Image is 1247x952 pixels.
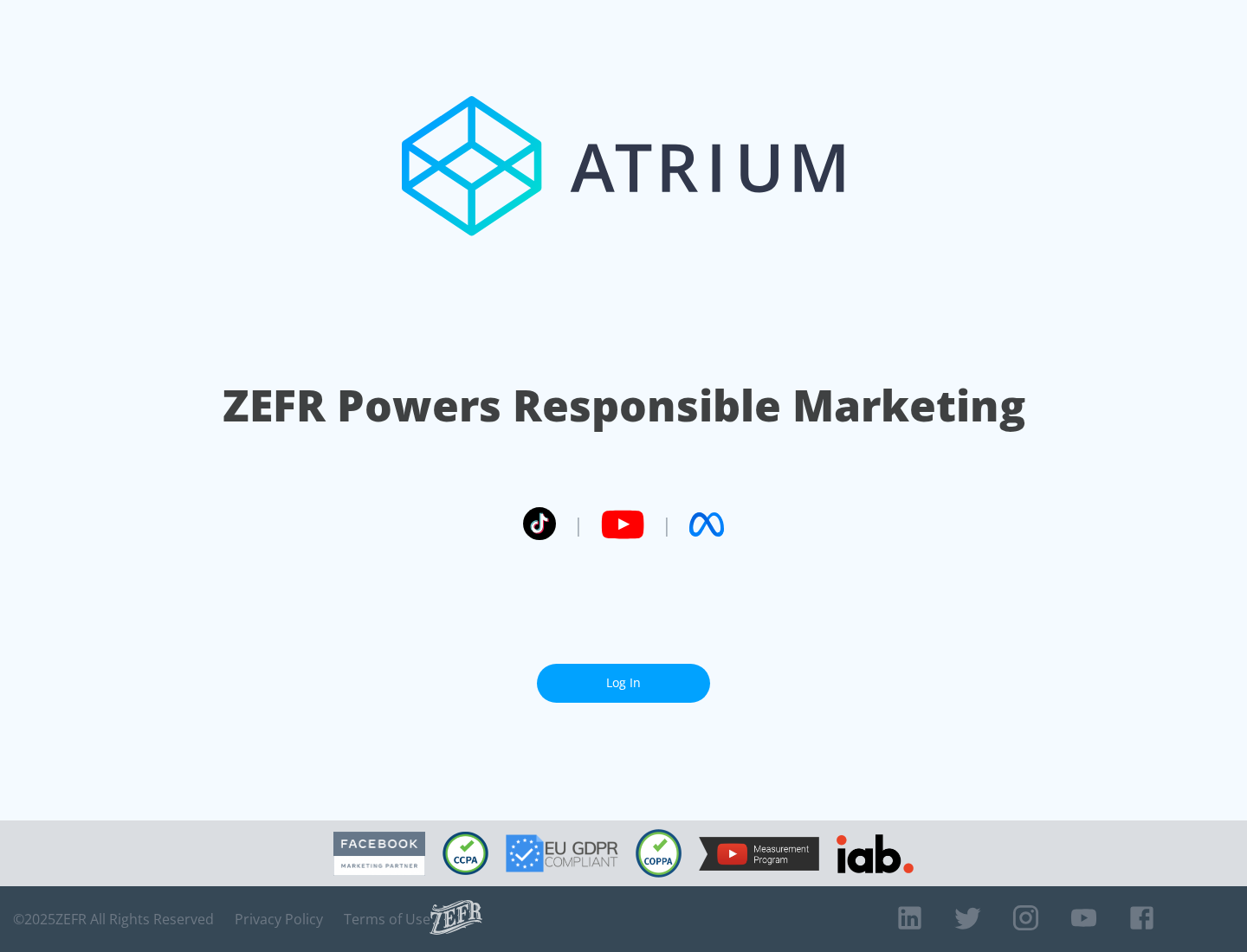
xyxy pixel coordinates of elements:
img: COPPA Compliant [636,829,682,878]
a: Privacy Policy [235,910,323,928]
img: IAB [837,834,914,873]
a: Log In [537,664,710,703]
span: | [662,511,672,537]
img: CCPA Compliant [443,832,488,875]
img: Facebook Marketing Partner [333,832,425,876]
h1: ZEFR Powers Responsible Marketing [223,376,1025,435]
span: © 2025 ZEFR All Rights Reserved [13,910,214,928]
span: | [573,511,584,537]
img: GDPR Compliant [506,834,618,872]
a: Terms of Use [344,910,430,928]
img: YouTube Measurement Program [699,837,819,871]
